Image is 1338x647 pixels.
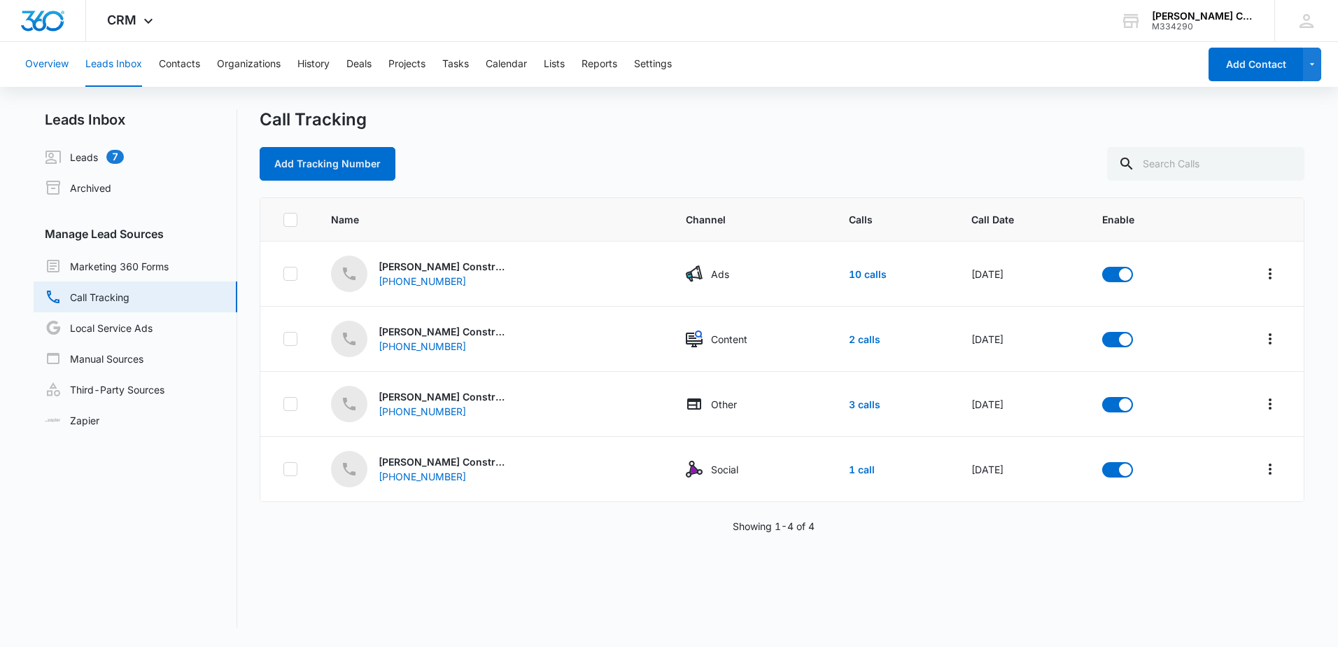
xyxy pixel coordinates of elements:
div: account id [1152,22,1254,32]
img: Social [686,461,703,478]
p: [PERSON_NAME] Construction – Other [379,389,505,404]
span: Name [331,212,652,227]
button: Overflow Menu [1259,393,1281,415]
a: Archived [45,179,111,196]
div: [DATE] [971,267,1069,281]
a: Zapier [45,413,99,428]
p: [PERSON_NAME] Construction – Social [379,454,505,469]
button: Add Contact [1209,48,1303,81]
span: Channel [686,212,815,227]
button: Reports [582,42,617,87]
p: Showing 1-4 of 4 [733,519,815,534]
div: account name [1152,11,1254,22]
p: Other [711,397,737,412]
span: CRM [107,13,136,27]
a: Leads7 [45,148,124,165]
button: History [297,42,330,87]
img: Content [686,331,703,347]
div: [PHONE_NUMBER] [379,469,491,484]
span: Enable [1102,212,1181,227]
a: Third-Party Sources [45,381,164,398]
a: 1 call [849,464,875,475]
input: Search Calls [1107,147,1304,181]
span: Calls [849,212,938,227]
button: Lists [544,42,565,87]
div: [PHONE_NUMBER] [379,404,491,419]
p: Social [711,462,738,477]
a: 2 calls [849,333,880,345]
a: [PHONE_NUMBER] [379,404,505,419]
button: Tasks [442,42,469,87]
a: 3 calls [849,398,880,410]
span: Call Date [971,212,1069,227]
p: [PERSON_NAME] Construction – Ads [379,259,505,274]
img: Ads [686,265,703,282]
a: [PHONE_NUMBER] [379,339,505,354]
button: Calendar [486,42,527,87]
div: [DATE] [971,397,1069,412]
button: Overflow Menu [1259,458,1281,480]
h2: Leads Inbox [34,109,237,130]
button: Settings [634,42,672,87]
h3: Manage Lead Sources [34,225,237,242]
button: Deals [346,42,372,87]
a: 10 calls [849,268,887,280]
button: Projects [388,42,425,87]
div: [DATE] [971,462,1069,477]
button: Contacts [159,42,200,87]
button: Organizations [217,42,281,87]
div: [PHONE_NUMBER] [379,339,491,354]
a: Marketing 360 Forms [45,258,169,274]
p: Ads [711,267,729,281]
p: [PERSON_NAME] Construction – Content [379,324,505,339]
div: [PHONE_NUMBER] [379,274,491,288]
button: Overflow Menu [1259,328,1281,350]
h1: Call Tracking [260,109,367,130]
button: Overview [25,42,69,87]
a: Manual Sources [45,350,143,367]
a: [PHONE_NUMBER] [379,469,505,484]
div: [DATE] [971,332,1069,347]
a: [PHONE_NUMBER] [379,274,505,288]
a: Local Service Ads [45,319,153,336]
button: Add Tracking Number [260,147,395,181]
button: Leads Inbox [85,42,142,87]
p: Content [711,332,747,347]
button: Overflow Menu [1259,263,1281,285]
a: Call Tracking [45,288,129,305]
